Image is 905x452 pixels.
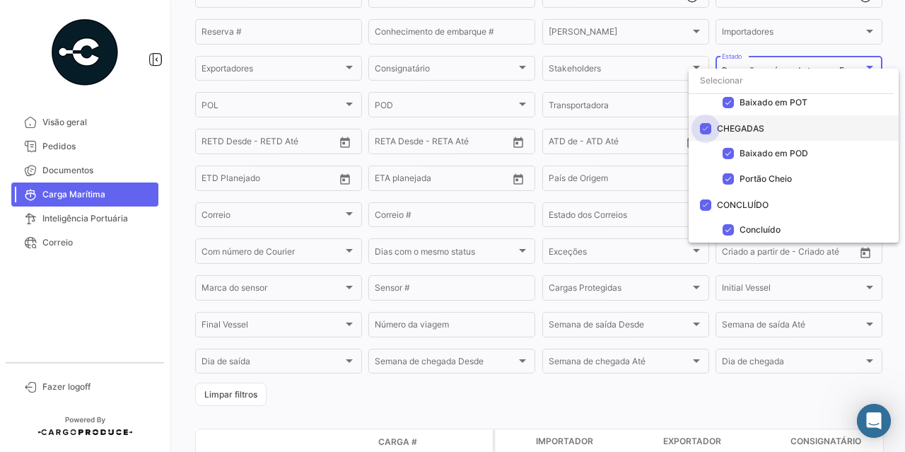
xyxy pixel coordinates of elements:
span: Baixado em POD [740,148,808,158]
span: Baixado em POT [740,97,807,108]
span: CHEGADAS [717,123,764,134]
span: Concluído [740,224,781,235]
span: CONCLUÍDO [717,199,769,210]
div: Abrir Intercom Messenger [857,404,891,438]
span: Portão Cheio [740,173,792,184]
input: dropdown search [689,68,894,93]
